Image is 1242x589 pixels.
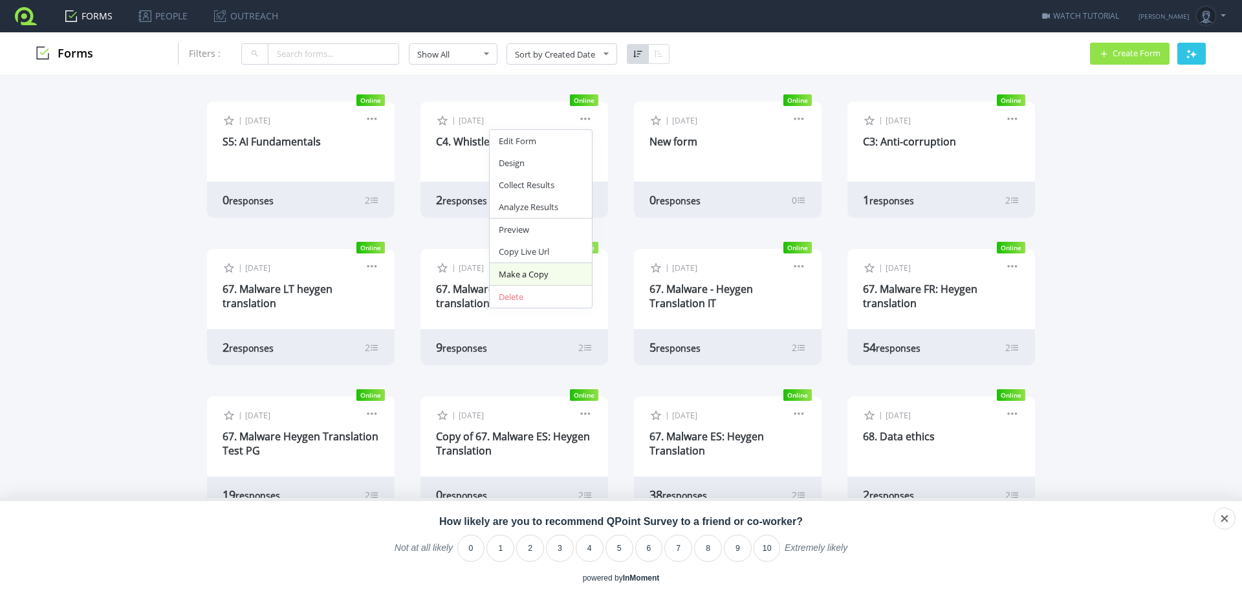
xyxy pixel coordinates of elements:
a: WATCH TUTORIAL [1042,10,1119,21]
span: [DATE] [672,115,697,126]
span: responses [656,342,701,354]
span: | [878,262,883,273]
div: Close survey [1214,508,1236,530]
span: [DATE] [459,115,484,126]
span: | [878,114,883,125]
span: [DATE] [245,262,270,273]
a: Design [490,152,592,174]
div: 2 [863,487,959,502]
label: Not at all likely [395,542,453,562]
span: Filters : [189,47,221,59]
span: responses [662,489,707,502]
div: 2 [365,194,379,206]
span: | [665,262,670,273]
div: 5 [649,339,745,355]
a: Collect Results [490,174,592,196]
a: Make a Copy [490,263,592,285]
span: | [665,409,670,420]
span: Online [356,389,385,401]
span: responses [442,342,487,354]
span: responses [876,342,921,354]
a: C3: Anti-corruption [863,134,956,149]
span: Create Form [1113,49,1160,58]
div: 2 [792,489,806,501]
li: 10 [754,535,781,562]
li: 0 [457,535,485,562]
span: [DATE] [886,262,911,273]
div: 2 [365,341,379,354]
span: | [665,114,670,125]
span: | [452,409,456,420]
a: 67. Malware LT heygen translation [223,282,332,310]
li: 5 [605,535,633,562]
span: | [452,114,456,125]
span: responses [235,489,280,502]
a: 67. Malware - Heygen Translation IT [649,282,753,310]
span: responses [442,489,487,502]
a: 67. Malware LV heygen translation [436,282,547,310]
span: Online [356,242,385,253]
div: 1 [863,192,959,208]
div: 2 [578,341,593,354]
div: 0 [223,192,318,208]
a: Delete [490,286,592,308]
span: Online [783,94,812,106]
span: [DATE] [245,410,270,421]
a: 67. Malware Heygen Translation Test PG [223,429,378,458]
span: responses [229,342,274,354]
div: 2 [792,341,806,354]
button: Create Form [1090,43,1170,65]
li: 6 [635,535,663,562]
span: Online [997,94,1025,106]
div: 54 [863,339,959,355]
h3: Forms [36,47,93,61]
span: Online [997,242,1025,253]
span: [DATE] [459,410,484,421]
span: [DATE] [245,115,270,126]
span: [DATE] [886,115,911,126]
a: 67. Malware FR: Heygen translation [863,282,977,310]
div: 19 [223,487,318,502]
a: Copy Live Url [490,241,592,262]
div: 2 [223,339,318,355]
li: 7 [664,535,692,562]
a: Edit Form [490,130,592,152]
div: 38 [649,487,745,502]
span: Online [570,389,598,401]
div: 0 [436,487,532,502]
a: Analyze Results [490,196,592,218]
li: 3 [546,535,574,562]
span: | [452,262,456,273]
input: Search forms... [268,43,399,65]
div: 0 [649,192,745,208]
span: | [238,409,243,420]
span: [DATE] [459,262,484,273]
span: [DATE] [672,262,697,273]
span: responses [656,195,701,207]
button: AI Generate [1177,43,1206,65]
a: Preview [490,219,592,241]
span: | [878,409,883,420]
span: Online [997,389,1025,401]
div: 2 [365,489,379,501]
div: 2 [1005,341,1019,354]
span: [DATE] [672,410,697,421]
span: Online [356,94,385,106]
span: Online [570,94,598,106]
span: [DATE] [886,410,911,421]
li: 9 [724,535,752,562]
span: responses [442,195,487,207]
label: Extremely likely [785,542,847,562]
span: responses [869,489,914,502]
div: 0 [792,194,806,206]
div: 9 [436,339,532,355]
a: 67. Malware ES: Heygen Translation [649,429,764,458]
span: responses [229,195,274,207]
li: 2 [516,535,544,562]
span: responses [869,195,914,207]
a: New form [649,134,697,149]
a: S5: AI Fundamentals [223,134,321,149]
span: Online [783,389,812,401]
a: C4. Whistleblower [436,134,523,149]
a: 68. Data ethics [863,429,935,444]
